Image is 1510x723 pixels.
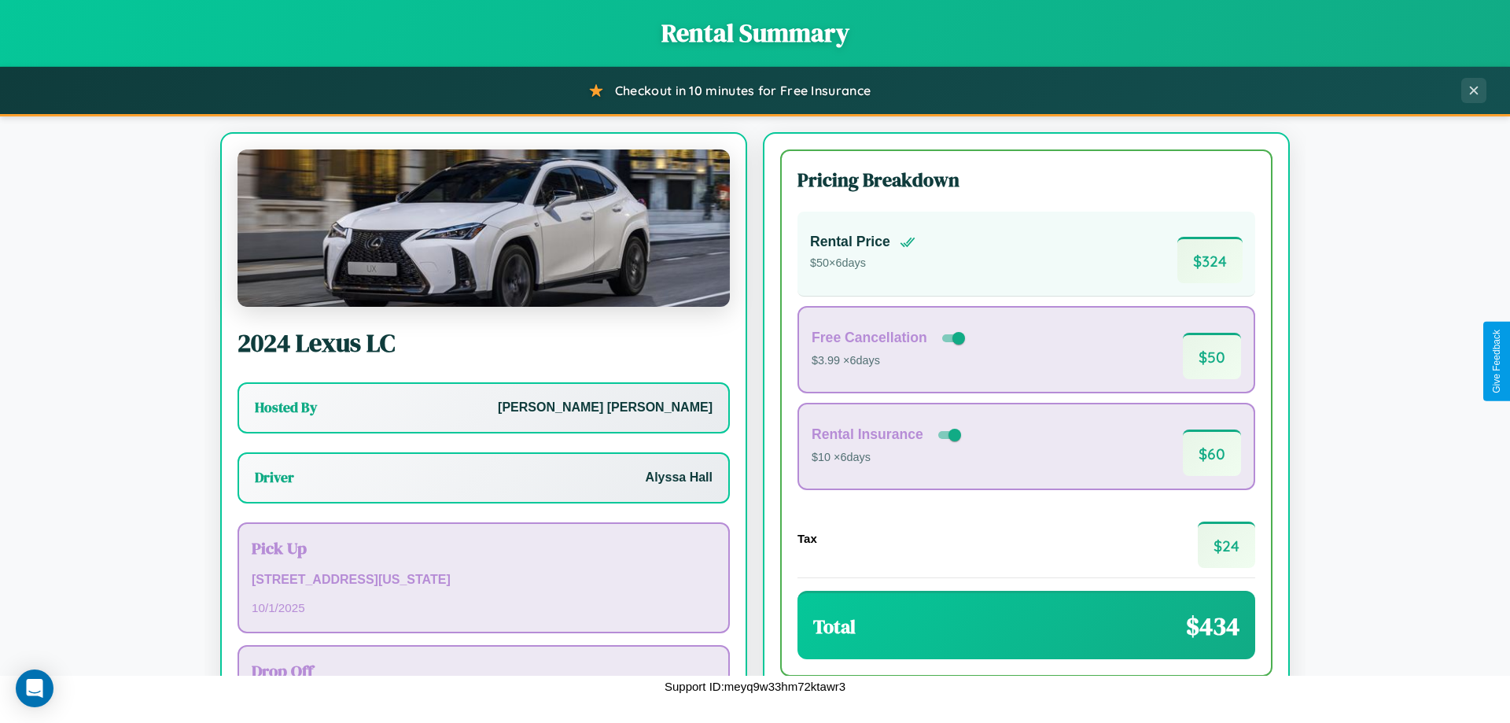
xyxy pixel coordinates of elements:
[665,676,845,697] p: Support ID: meyq9w33hm72ktawr3
[812,426,923,443] h4: Rental Insurance
[810,253,915,274] p: $ 50 × 6 days
[498,397,713,419] p: [PERSON_NAME] [PERSON_NAME]
[255,398,317,417] h3: Hosted By
[646,467,713,489] p: Alyssa Hall
[812,330,927,346] h4: Free Cancellation
[813,614,856,640] h3: Total
[797,532,817,545] h4: Tax
[1198,522,1255,568] span: $ 24
[255,468,294,487] h3: Driver
[812,351,968,371] p: $3.99 × 6 days
[252,537,716,559] h3: Pick Up
[252,659,716,682] h3: Drop Off
[16,670,53,707] div: Open Intercom Messenger
[810,234,890,250] h4: Rental Price
[1177,237,1243,283] span: $ 324
[1183,430,1241,476] span: $ 60
[1186,609,1239,644] span: $ 434
[252,569,716,592] p: [STREET_ADDRESS][US_STATE]
[252,597,716,618] p: 10 / 1 / 2025
[812,448,964,468] p: $10 × 6 days
[615,83,871,98] span: Checkout in 10 minutes for Free Insurance
[1491,330,1502,393] div: Give Feedback
[16,16,1494,50] h1: Rental Summary
[797,167,1255,193] h3: Pricing Breakdown
[1183,333,1241,379] span: $ 50
[238,326,730,360] h2: 2024 Lexus LC
[238,149,730,307] img: Lexus LC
